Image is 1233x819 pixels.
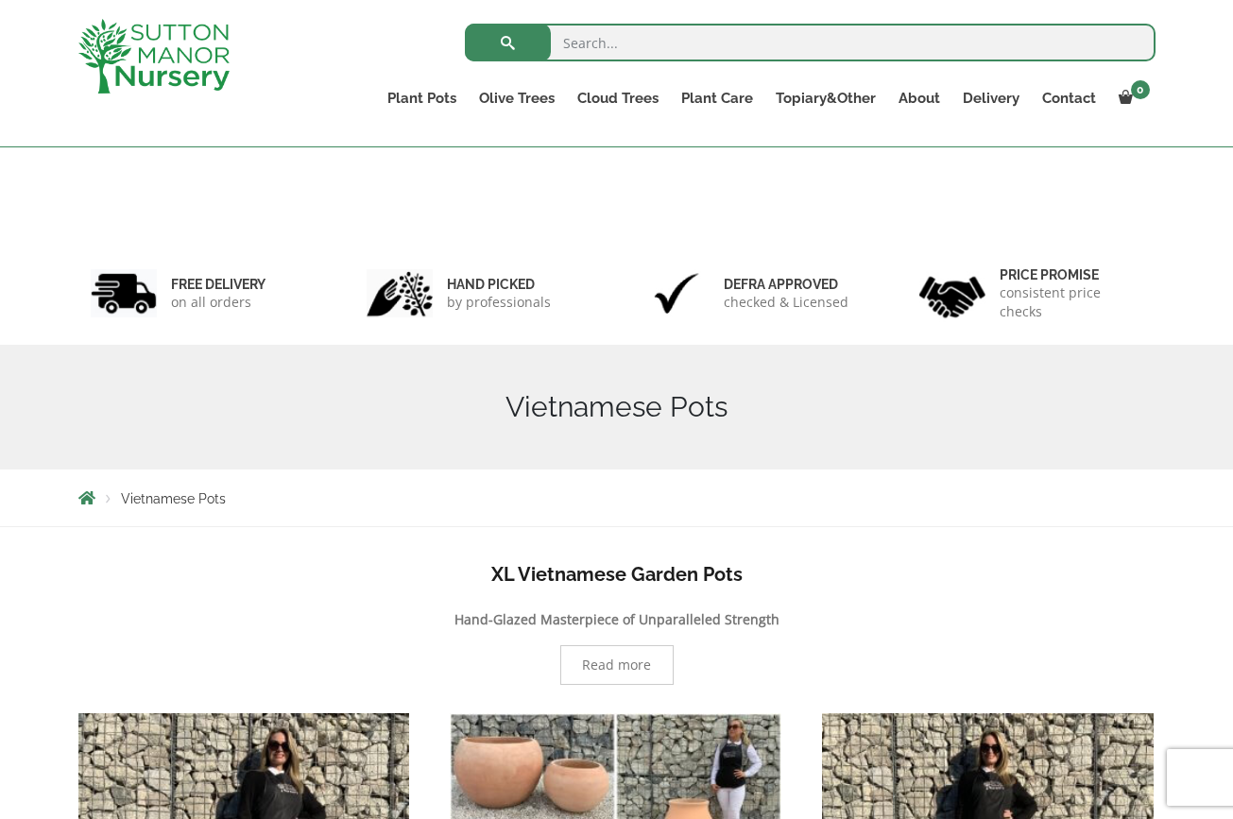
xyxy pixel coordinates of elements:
[1131,80,1150,99] span: 0
[582,658,651,672] span: Read more
[78,490,1156,505] nav: Breadcrumbs
[951,85,1031,111] a: Delivery
[447,276,551,293] h6: hand picked
[468,85,566,111] a: Olive Trees
[724,276,848,293] h6: Defra approved
[376,85,468,111] a: Plant Pots
[78,390,1156,424] h1: Vietnamese Pots
[566,85,670,111] a: Cloud Trees
[1107,85,1156,111] a: 0
[670,85,764,111] a: Plant Care
[78,19,230,94] img: logo
[1000,266,1143,283] h6: Price promise
[919,264,985,322] img: 4.jpg
[91,269,157,317] img: 1.jpg
[491,563,743,586] b: XL Vietnamese Garden Pots
[643,269,710,317] img: 3.jpg
[454,610,779,628] b: Hand-Glazed Masterpiece of Unparalleled Strength
[764,85,887,111] a: Topiary&Other
[1000,283,1143,321] p: consistent price checks
[465,24,1156,61] input: Search...
[887,85,951,111] a: About
[1031,85,1107,111] a: Contact
[171,276,265,293] h6: FREE DELIVERY
[724,293,848,312] p: checked & Licensed
[171,293,265,312] p: on all orders
[367,269,433,317] img: 2.jpg
[447,293,551,312] p: by professionals
[121,491,226,506] span: Vietnamese Pots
